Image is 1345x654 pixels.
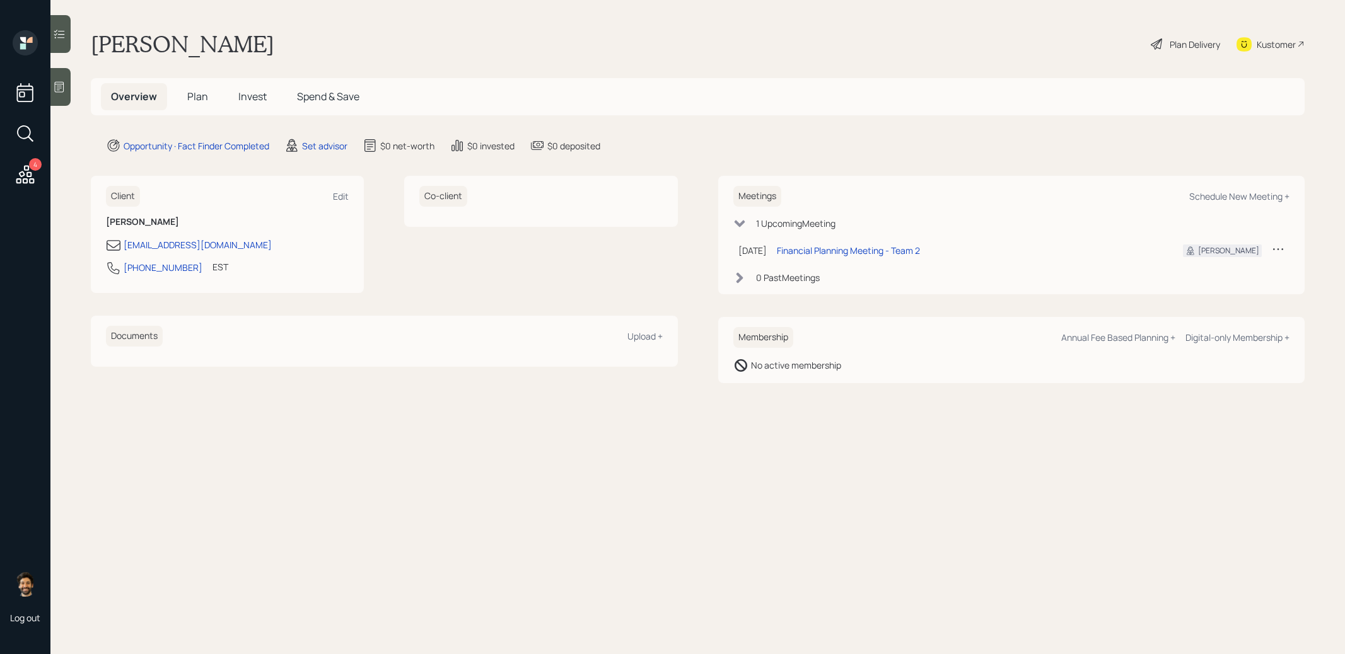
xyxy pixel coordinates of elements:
[111,89,157,103] span: Overview
[627,330,663,342] div: Upload +
[91,30,274,58] h1: [PERSON_NAME]
[1170,38,1220,51] div: Plan Delivery
[547,139,600,152] div: $0 deposited
[238,89,267,103] span: Invest
[124,139,269,152] div: Opportunity · Fact Finder Completed
[1257,38,1296,51] div: Kustomer
[380,139,434,152] div: $0 net-worth
[124,238,272,251] div: [EMAIL_ADDRESS][DOMAIN_NAME]
[1061,331,1175,343] div: Annual Fee Based Planning +
[13,571,38,597] img: eric-schwartz-headshot.png
[29,158,42,171] div: 4
[106,186,140,207] h6: Client
[733,327,793,348] h6: Membership
[777,244,920,257] div: Financial Planning Meeting - Team 2
[10,612,40,624] div: Log out
[756,271,820,284] div: 0 Past Meeting s
[213,260,228,273] div: EST
[1185,331,1290,343] div: Digital-only Membership +
[751,359,841,372] div: No active membership
[419,186,467,207] h6: Co-client
[302,139,347,152] div: Set advisor
[733,186,781,207] h6: Meetings
[187,89,208,103] span: Plan
[124,261,202,274] div: [PHONE_NUMBER]
[106,326,163,347] h6: Documents
[297,89,359,103] span: Spend & Save
[467,139,515,152] div: $0 invested
[756,217,836,230] div: 1 Upcoming Meeting
[333,190,349,202] div: Edit
[1198,245,1259,256] div: [PERSON_NAME]
[738,244,767,257] div: [DATE]
[1189,190,1290,202] div: Schedule New Meeting +
[106,217,349,227] h6: [PERSON_NAME]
